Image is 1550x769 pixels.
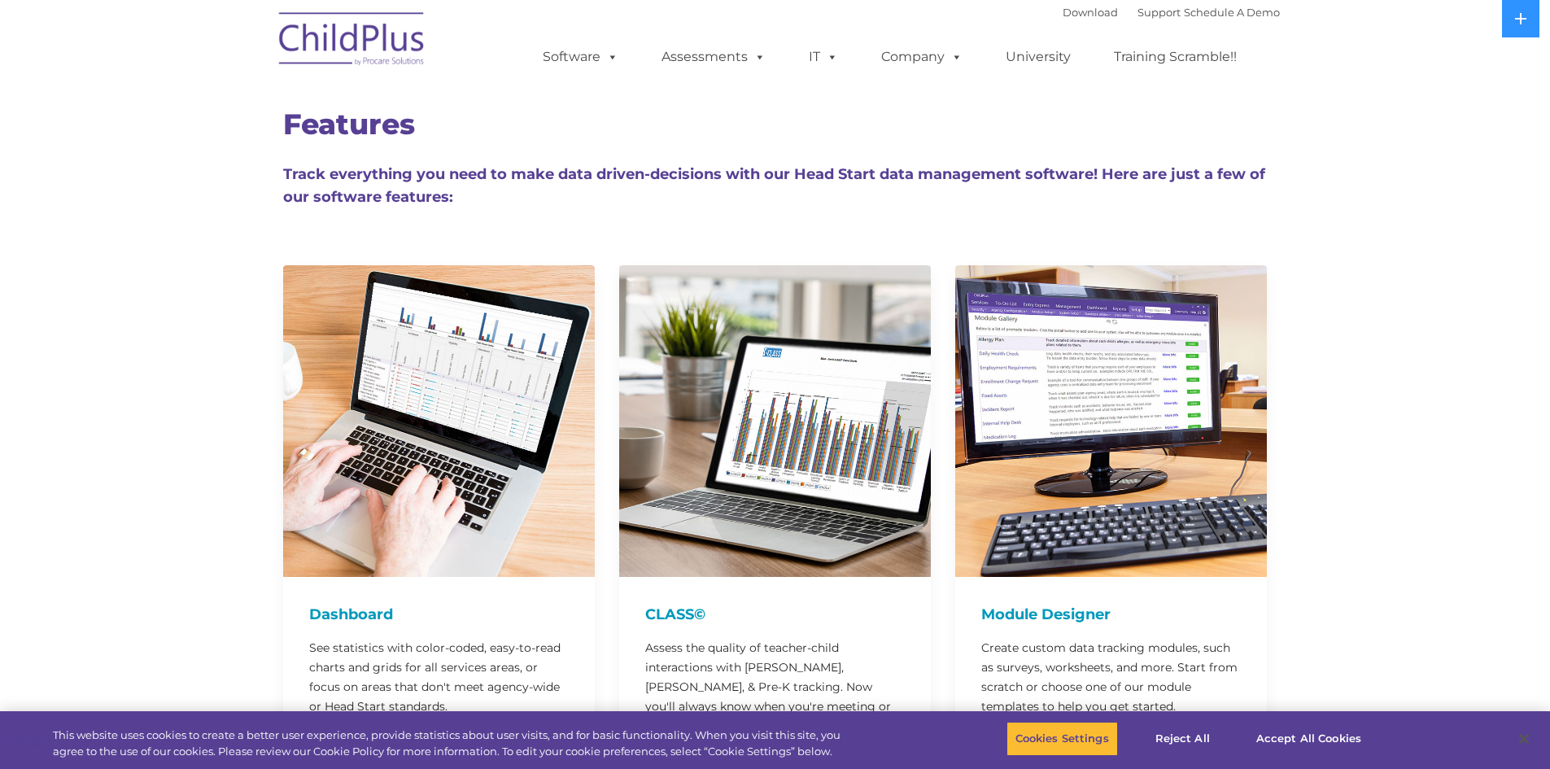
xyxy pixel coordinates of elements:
[271,1,434,82] img: ChildPlus by Procare Solutions
[283,107,415,142] span: Features
[645,41,782,73] a: Assessments
[1184,6,1280,19] a: Schedule A Demo
[1137,6,1181,19] a: Support
[1006,722,1118,756] button: Cookies Settings
[309,638,569,716] p: See statistics with color-coded, easy-to-read charts and grids for all services areas, or focus o...
[1098,41,1253,73] a: Training Scramble!!
[645,638,905,736] p: Assess the quality of teacher-child interactions with [PERSON_NAME], [PERSON_NAME], & Pre-K track...
[645,603,905,626] h4: CLASS©
[309,603,569,626] h4: Dashboard
[283,265,595,577] img: Dash
[1063,6,1280,19] font: |
[526,41,635,73] a: Software
[865,41,979,73] a: Company
[1132,722,1233,756] button: Reject All
[955,265,1267,577] img: ModuleDesigner750
[1506,721,1542,757] button: Close
[981,638,1241,716] p: Create custom data tracking modules, such as surveys, worksheets, and more. Start from scratch or...
[619,265,931,577] img: CLASS-750
[53,727,853,759] div: This website uses cookies to create a better user experience, provide statistics about user visit...
[1247,722,1370,756] button: Accept All Cookies
[989,41,1087,73] a: University
[1063,6,1118,19] a: Download
[981,603,1241,626] h4: Module Designer
[792,41,854,73] a: IT
[283,165,1265,206] span: Track everything you need to make data driven-decisions with our Head Start data management softw...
